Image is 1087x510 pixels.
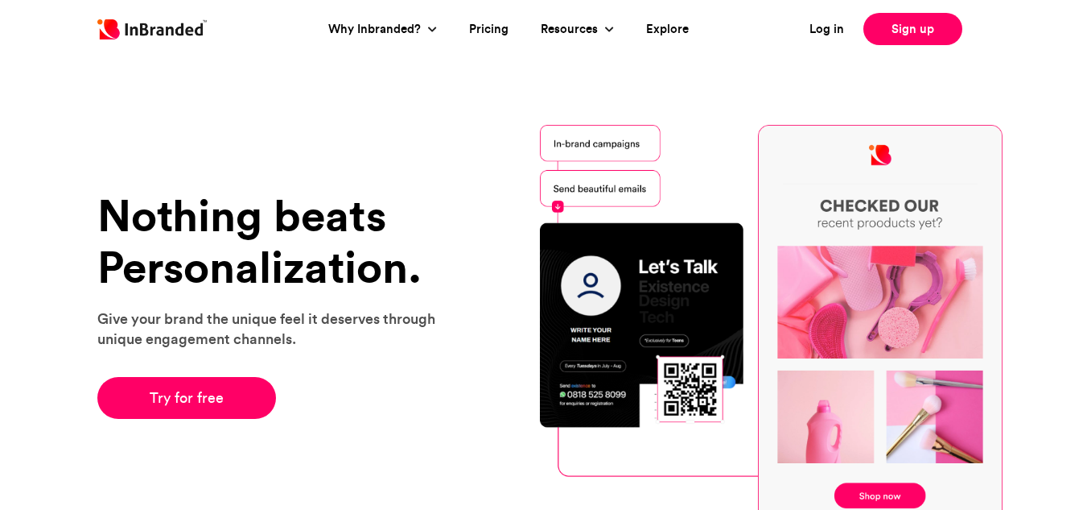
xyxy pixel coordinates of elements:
[646,20,689,39] a: Explore
[97,190,455,292] h1: Nothing beats Personalization.
[97,19,207,39] img: Inbranded
[809,20,844,39] a: Log in
[863,13,962,45] a: Sign up
[469,20,509,39] a: Pricing
[328,20,425,39] a: Why Inbranded?
[541,20,602,39] a: Resources
[97,377,277,419] a: Try for free
[97,309,455,349] p: Give your brand the unique feel it deserves through unique engagement channels.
